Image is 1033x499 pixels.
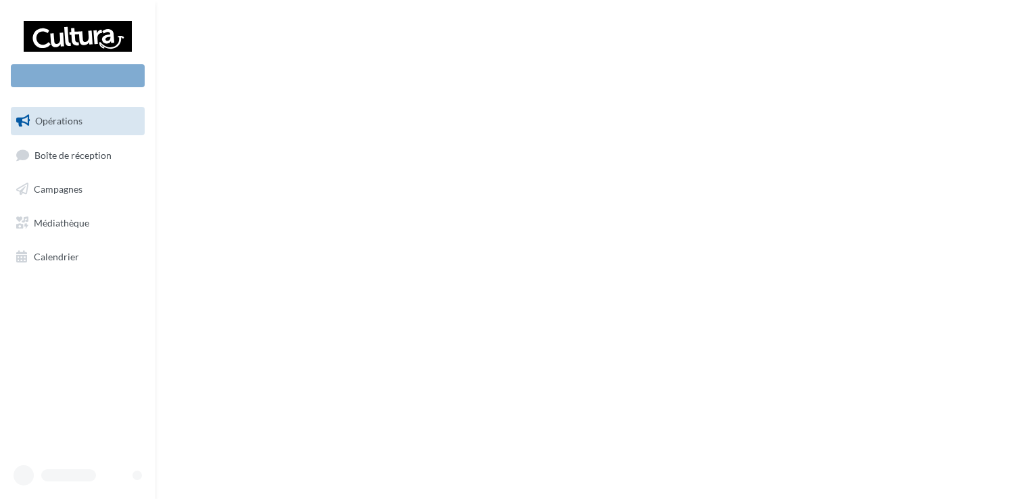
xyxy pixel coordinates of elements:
a: Opérations [8,107,147,135]
a: Calendrier [8,243,147,271]
span: Opérations [35,115,82,126]
span: Calendrier [34,250,79,262]
span: Médiathèque [34,217,89,229]
a: Boîte de réception [8,141,147,170]
a: Médiathèque [8,209,147,237]
span: Boîte de réception [34,149,112,160]
a: Campagnes [8,175,147,204]
span: Campagnes [34,183,82,195]
div: Nouvelle campagne [11,64,145,87]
